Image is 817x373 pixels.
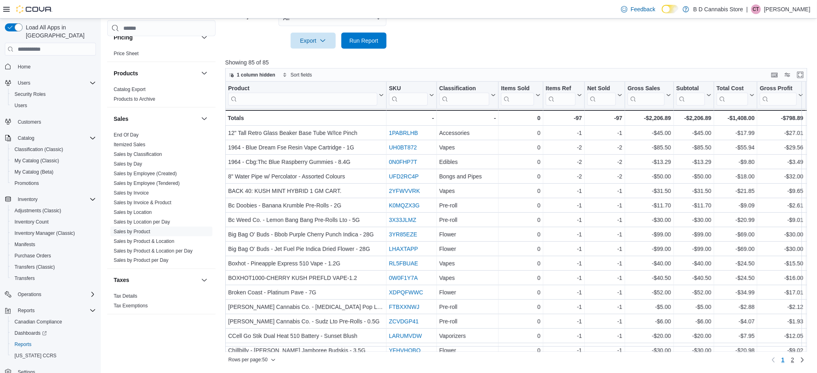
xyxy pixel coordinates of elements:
a: Inventory Manager (Classic) [11,228,78,238]
div: -$31.50 [676,186,711,196]
a: Inventory Count [11,217,52,227]
a: 0N0FHP7T [389,159,417,165]
button: Adjustments (Classic) [8,205,99,216]
span: Security Roles [11,89,96,99]
button: Product [228,85,384,106]
a: Sales by Employee (Created) [114,171,177,176]
a: Security Roles [11,89,49,99]
button: Net Sold [587,85,622,106]
span: Load All Apps in [GEOGRAPHIC_DATA] [23,23,96,39]
a: FTBXXNWJ [389,304,419,310]
span: Itemized Sales [114,141,146,148]
span: Users [11,101,96,110]
button: Enter fullscreen [796,70,805,80]
button: Keyboard shortcuts [770,70,780,80]
div: -2 [587,172,622,181]
div: SKU URL [389,85,428,106]
p: | [746,4,748,14]
div: 0 [501,215,541,225]
span: Sales by Classification [114,151,162,157]
div: -$9.09 [717,201,755,210]
div: -$55.94 [717,143,755,152]
span: Catalog Export [114,86,146,93]
a: Canadian Compliance [11,317,65,327]
button: 1 column hidden [226,70,279,80]
div: Sales [107,130,216,269]
span: Purchase Orders [15,253,51,259]
span: Washington CCRS [11,351,96,361]
button: Inventory [2,194,99,205]
a: Sales by Classification [114,151,162,157]
a: UH0BT872 [389,144,417,151]
div: -$30.00 [676,215,711,225]
div: -$9.01 [760,215,803,225]
a: Promotions [11,178,42,188]
div: -1 [587,128,622,138]
a: Tax Exemptions [114,303,148,309]
a: XDPQFWWC [389,289,423,296]
a: Feedback [618,1,659,17]
a: LARUMVDW [389,333,422,339]
div: -$2.61 [760,201,803,210]
a: Next page [798,355,807,365]
a: Reports [11,340,35,349]
a: Purchase Orders [11,251,54,261]
div: -1 [587,186,622,196]
button: Classification [439,85,496,106]
a: Sales by Day [114,161,142,167]
div: -$17.99 [717,128,755,138]
span: Classification (Classic) [15,146,63,153]
span: Adjustments (Classic) [11,206,96,216]
span: Customers [15,117,96,127]
div: -97 [546,113,582,123]
span: Operations [15,290,96,299]
span: Inventory Count [15,219,49,225]
div: 8" Water Pipe w/ Percolator - Assorted Colours [228,172,384,181]
span: Run Report [349,37,378,45]
a: Home [15,62,34,72]
span: Dashboards [11,328,96,338]
p: Showing 85 of 85 [225,58,813,66]
span: Price Sheet [114,50,139,57]
span: Catalog [18,135,34,141]
a: 1PABRLHB [389,130,418,136]
button: Subtotal [676,85,711,106]
span: Adjustments (Classic) [15,207,61,214]
div: 1964 - Blue Dream Fse Resin Vape Cartridge - 1G [228,143,384,152]
span: Manifests [15,241,35,248]
div: -$9.80 [717,157,755,167]
a: Sales by Product [114,229,150,234]
button: Inventory Manager (Classic) [8,228,99,239]
div: Subtotal [676,85,705,106]
div: -1 [587,201,622,210]
a: Dashboards [11,328,50,338]
button: My Catalog (Beta) [8,166,99,178]
a: RL5FBUAE [389,260,418,267]
span: Sales by Location [114,209,152,216]
a: Users [11,101,30,110]
button: Sales [114,115,198,123]
div: -$21.85 [717,186,755,196]
div: Subtotal [676,85,705,93]
div: 0 [501,186,541,196]
div: Product [228,85,377,106]
a: Sales by Product per Day [114,258,168,263]
div: 0 [501,128,541,138]
span: Inventory Manager (Classic) [11,228,96,238]
span: Promotions [11,178,96,188]
div: Accessories [439,128,496,138]
div: 0 [501,143,541,152]
div: -$2,206.89 [628,113,671,123]
div: -$32.00 [760,172,803,181]
a: Sales by Invoice [114,190,149,196]
div: Items Sold [501,85,534,93]
span: Sales by Invoice & Product [114,199,171,206]
div: Totals [228,113,384,123]
div: -$31.50 [628,186,671,196]
span: Transfers [15,275,35,282]
div: - [439,113,496,123]
span: Sort fields [291,72,312,78]
div: 0 [501,172,541,181]
button: Reports [15,306,38,315]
